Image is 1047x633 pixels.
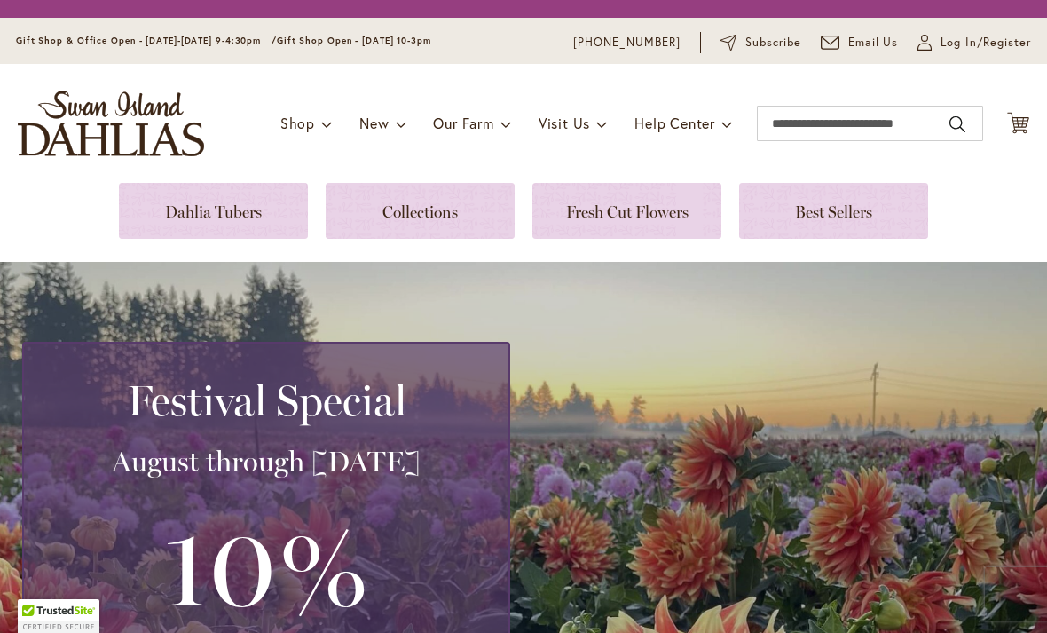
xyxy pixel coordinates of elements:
[949,110,965,138] button: Search
[359,114,389,132] span: New
[277,35,431,46] span: Gift Shop Open - [DATE] 10-3pm
[433,114,493,132] span: Our Farm
[941,34,1031,51] span: Log In/Register
[45,444,487,479] h3: August through [DATE]
[539,114,590,132] span: Visit Us
[280,114,315,132] span: Shop
[720,34,801,51] a: Subscribe
[848,34,899,51] span: Email Us
[917,34,1031,51] a: Log In/Register
[745,34,801,51] span: Subscribe
[45,376,487,425] h2: Festival Special
[573,34,681,51] a: [PHONE_NUMBER]
[16,35,277,46] span: Gift Shop & Office Open - [DATE]-[DATE] 9-4:30pm /
[821,34,899,51] a: Email Us
[18,91,204,156] a: store logo
[634,114,715,132] span: Help Center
